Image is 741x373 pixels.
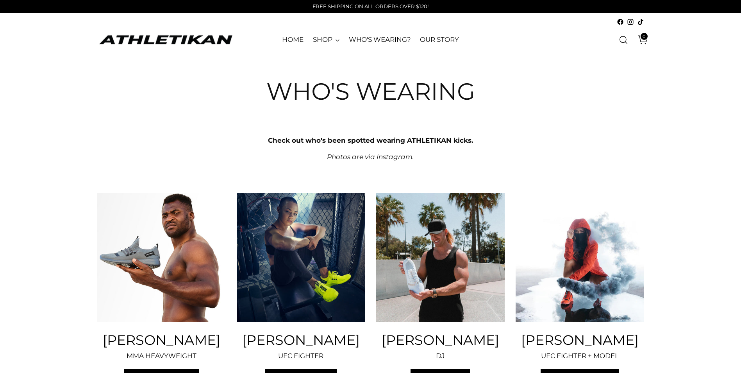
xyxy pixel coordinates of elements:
h3: [PERSON_NAME] [376,333,505,348]
a: SHOP [313,31,339,48]
p: UFC FIGHTER + MODEL [516,351,644,361]
a: OUR STORY [420,31,459,48]
p: MMA HEAVYWEIGHT [97,351,226,361]
p: DJ [376,351,505,361]
em: Photos are via Instagram. [327,153,414,161]
strong: Check out who's been spotted wearing ATHLETIKAN kicks. [268,136,473,144]
a: HOME [282,31,304,48]
h3: [PERSON_NAME] [516,333,644,348]
h4: [PERSON_NAME] [97,333,226,348]
p: FREE SHIPPING ON ALL ORDERS OVER $120! [312,3,429,11]
h1: Who's Wearing [266,79,475,104]
a: Open cart modal [632,32,648,48]
a: WHO'S WEARING? [349,31,411,48]
a: ATHLETIKAN [97,34,234,46]
a: Open search modal [616,32,631,48]
span: 0 [641,33,648,40]
p: UFC FIGHTER [237,351,365,361]
h3: [PERSON_NAME] [237,333,365,348]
